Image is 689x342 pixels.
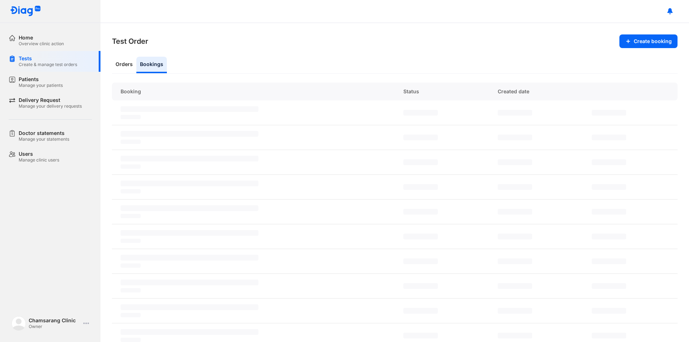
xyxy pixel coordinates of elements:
[592,110,626,116] span: ‌
[29,324,80,329] div: Owner
[498,234,532,239] span: ‌
[592,184,626,190] span: ‌
[121,255,258,261] span: ‌
[121,313,141,317] span: ‌
[498,333,532,338] span: ‌
[19,41,64,47] div: Overview clinic action
[403,234,438,239] span: ‌
[121,189,141,193] span: ‌
[498,283,532,289] span: ‌
[498,209,532,215] span: ‌
[121,329,258,335] span: ‌
[29,317,80,324] div: Chamsarang Clinic
[403,308,438,314] span: ‌
[498,110,532,116] span: ‌
[19,97,82,103] div: Delivery Request
[489,83,583,100] div: Created date
[19,103,82,109] div: Manage your delivery requests
[112,83,395,100] div: Booking
[121,115,141,119] span: ‌
[121,181,258,186] span: ‌
[19,76,63,83] div: Patients
[121,214,141,218] span: ‌
[403,135,438,140] span: ‌
[498,159,532,165] span: ‌
[121,239,141,243] span: ‌
[498,308,532,314] span: ‌
[592,333,626,338] span: ‌
[592,209,626,215] span: ‌
[121,288,141,292] span: ‌
[619,34,678,48] button: Create booking
[19,136,69,142] div: Manage your statements
[592,258,626,264] span: ‌
[592,308,626,314] span: ‌
[112,36,148,46] h3: Test Order
[19,62,77,67] div: Create & manage test orders
[592,283,626,289] span: ‌
[592,159,626,165] span: ‌
[121,140,141,144] span: ‌
[11,316,26,331] img: logo
[19,34,64,41] div: Home
[112,57,136,73] div: Orders
[403,159,438,165] span: ‌
[19,83,63,88] div: Manage your patients
[498,258,532,264] span: ‌
[403,333,438,338] span: ‌
[403,258,438,264] span: ‌
[592,234,626,239] span: ‌
[121,106,258,112] span: ‌
[121,131,258,137] span: ‌
[19,55,77,62] div: Tests
[395,83,489,100] div: Status
[121,338,141,342] span: ‌
[10,6,41,17] img: logo
[121,156,258,161] span: ‌
[19,130,69,136] div: Doctor statements
[121,205,258,211] span: ‌
[403,209,438,215] span: ‌
[19,157,59,163] div: Manage clinic users
[403,110,438,116] span: ‌
[121,263,141,268] span: ‌
[498,184,532,190] span: ‌
[121,304,258,310] span: ‌
[121,280,258,285] span: ‌
[121,164,141,169] span: ‌
[136,57,167,73] div: Bookings
[19,151,59,157] div: Users
[121,230,258,236] span: ‌
[403,283,438,289] span: ‌
[403,184,438,190] span: ‌
[498,135,532,140] span: ‌
[592,135,626,140] span: ‌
